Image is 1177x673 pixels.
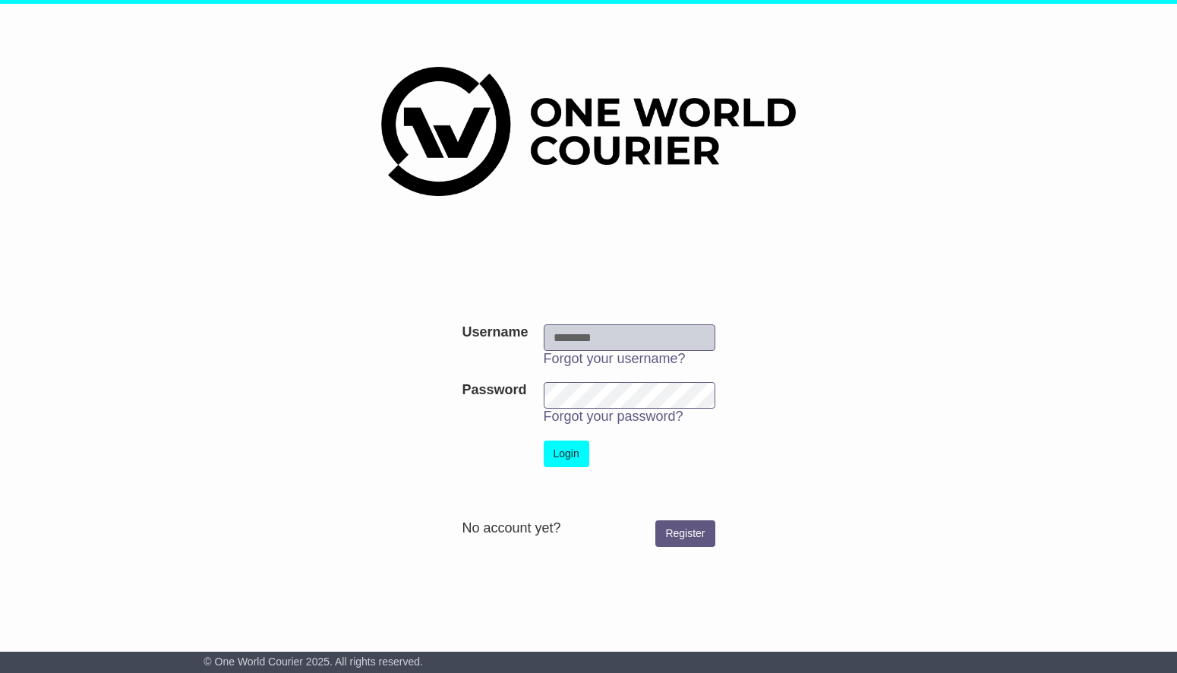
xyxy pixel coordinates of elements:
[462,382,526,399] label: Password
[381,67,796,196] img: One World
[544,409,683,424] a: Forgot your password?
[204,656,423,668] span: © One World Courier 2025. All rights reserved.
[544,441,589,467] button: Login
[462,520,715,537] div: No account yet?
[462,324,528,341] label: Username
[655,520,715,547] a: Register
[544,351,686,366] a: Forgot your username?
